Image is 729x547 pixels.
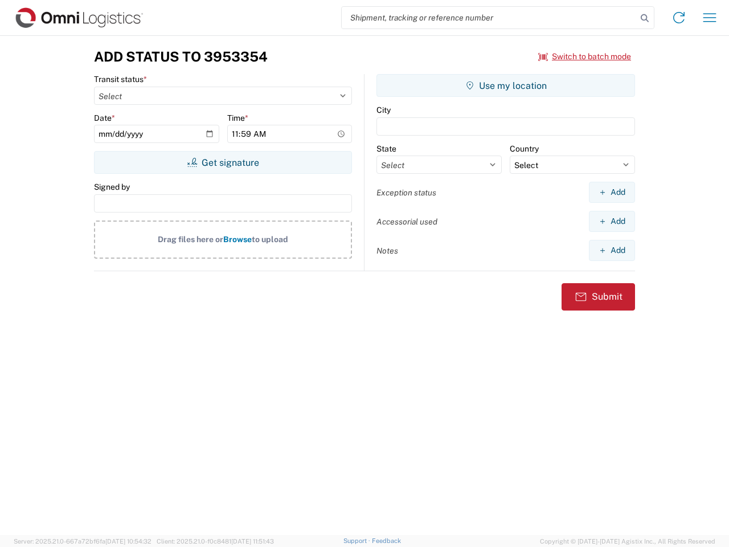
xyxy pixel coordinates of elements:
[589,211,635,232] button: Add
[94,113,115,123] label: Date
[94,182,130,192] label: Signed by
[589,240,635,261] button: Add
[94,151,352,174] button: Get signature
[589,182,635,203] button: Add
[376,74,635,97] button: Use my location
[376,246,398,256] label: Notes
[376,144,396,154] label: State
[94,48,268,65] h3: Add Status to 3953354
[223,235,252,244] span: Browse
[376,105,391,115] label: City
[343,537,372,544] a: Support
[562,283,635,311] button: Submit
[227,113,248,123] label: Time
[14,538,151,545] span: Server: 2025.21.0-667a72bf6fa
[252,235,288,244] span: to upload
[231,538,274,545] span: [DATE] 11:51:43
[372,537,401,544] a: Feedback
[158,235,223,244] span: Drag files here or
[540,536,715,546] span: Copyright © [DATE]-[DATE] Agistix Inc., All Rights Reserved
[538,47,631,66] button: Switch to batch mode
[510,144,539,154] label: Country
[342,7,637,28] input: Shipment, tracking or reference number
[376,217,437,227] label: Accessorial used
[105,538,151,545] span: [DATE] 10:54:32
[157,538,274,545] span: Client: 2025.21.0-f0c8481
[376,187,436,198] label: Exception status
[94,74,147,84] label: Transit status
